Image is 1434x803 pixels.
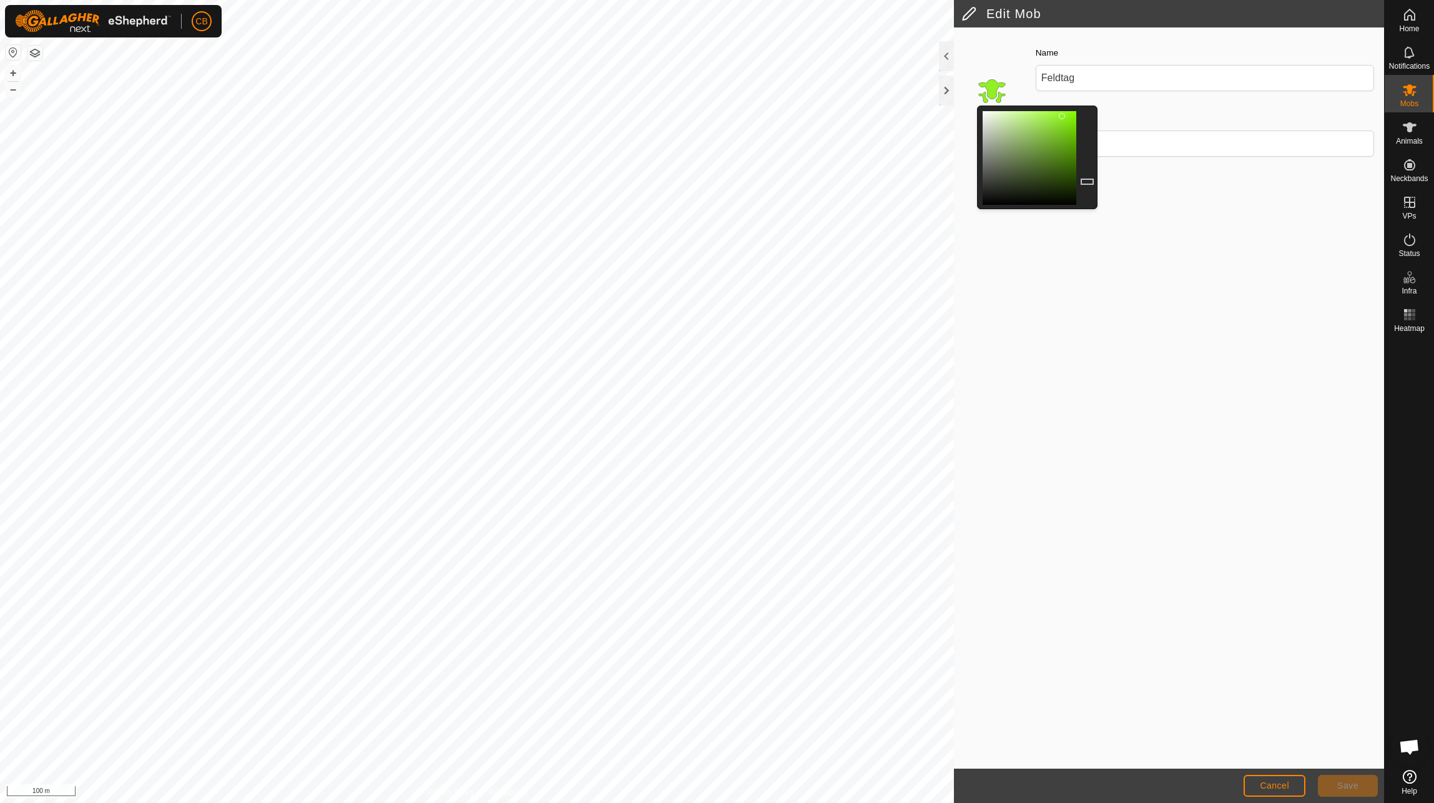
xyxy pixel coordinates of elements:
[1337,781,1358,791] span: Save
[6,66,21,81] button: +
[1400,100,1418,107] span: Mobs
[428,787,474,798] a: Privacy Policy
[1391,728,1428,766] div: Chat öffnen
[1389,62,1430,70] span: Notifications
[27,46,42,61] button: Map Layers
[1398,250,1420,257] span: Status
[961,6,1384,21] h2: Edit Mob
[195,15,207,28] span: CB
[1318,775,1378,797] button: Save
[1260,781,1289,791] span: Cancel
[6,45,21,60] button: Reset Map
[1402,212,1416,220] span: VPs
[1394,325,1425,332] span: Heatmap
[1396,137,1423,145] span: Animals
[15,10,171,32] img: Gallagher Logo
[1385,765,1434,800] a: Help
[1399,25,1419,32] span: Home
[1036,47,1058,59] label: Name
[6,82,21,97] button: –
[1402,787,1417,795] span: Help
[1244,775,1305,797] button: Cancel
[489,787,526,798] a: Contact Us
[1390,175,1428,182] span: Neckbands
[1402,287,1417,295] span: Infra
